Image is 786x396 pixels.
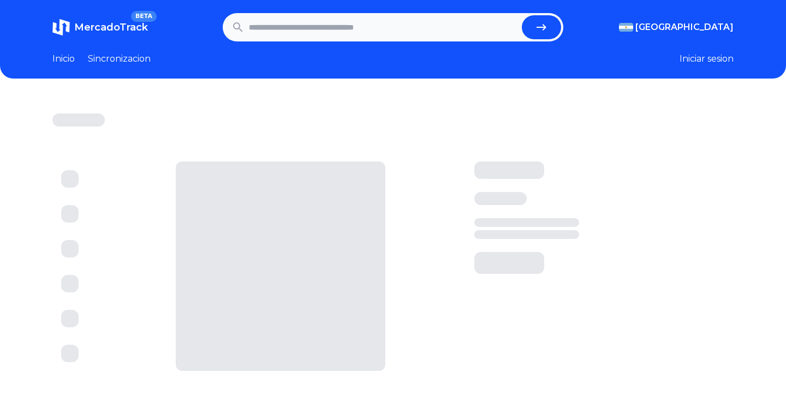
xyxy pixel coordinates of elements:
[635,21,734,34] span: [GEOGRAPHIC_DATA]
[131,11,157,22] span: BETA
[52,19,148,36] a: MercadoTrackBETA
[619,23,633,32] img: Argentina
[619,21,734,34] button: [GEOGRAPHIC_DATA]
[52,19,70,36] img: MercadoTrack
[680,52,734,65] button: Iniciar sesion
[74,21,148,33] span: MercadoTrack
[88,52,151,65] a: Sincronizacion
[52,52,75,65] a: Inicio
